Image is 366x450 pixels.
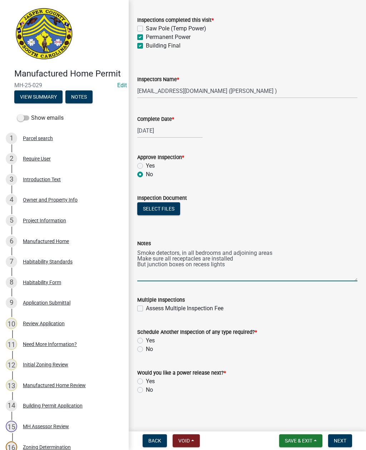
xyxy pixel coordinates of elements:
[23,403,83,408] div: Building Permit Application
[23,177,61,182] div: Introduction Text
[279,434,322,447] button: Save & Exit
[6,359,17,370] div: 12
[146,336,155,345] label: Yes
[146,170,153,179] label: No
[14,90,63,103] button: View Summary
[23,342,77,347] div: Need More Information?
[6,236,17,247] div: 6
[137,18,214,23] label: Inspections completed this visit
[23,136,53,141] div: Parcel search
[6,133,17,144] div: 1
[6,256,17,267] div: 7
[23,156,51,161] div: Require User
[137,202,180,215] button: Select files
[6,215,17,226] div: 5
[6,194,17,206] div: 4
[23,197,78,202] div: Owner and Property Info
[14,8,74,61] img: Jasper County, South Carolina
[23,445,71,450] div: Zoning Determination
[23,218,66,223] div: Project Information
[14,82,114,89] span: MH-25-029
[137,77,179,82] label: Inspectors Name
[146,377,155,386] label: Yes
[65,94,93,100] wm-modal-confirm: Notes
[146,24,206,33] label: Saw Pole (Temp Power)
[137,196,187,201] label: Inspection Document
[6,318,17,329] div: 10
[23,362,68,367] div: Initial Zoning Review
[117,82,127,89] a: Edit
[14,69,123,79] h4: Manufactured Home Permit
[146,304,223,313] label: Assess Multiple Inspection Fee
[146,41,180,50] label: Building Final
[6,380,17,391] div: 13
[148,438,161,444] span: Back
[6,277,17,288] div: 8
[117,82,127,89] wm-modal-confirm: Edit Application Number
[6,153,17,164] div: 2
[137,298,185,303] label: Multiple Inspections
[137,371,226,376] label: Would you like a power release next?
[137,123,203,138] input: mm/dd/yyyy
[6,174,17,185] div: 3
[137,155,184,160] label: Approve Inspection
[23,383,86,388] div: Manufactured Home Review
[65,90,93,103] button: Notes
[143,434,167,447] button: Back
[334,438,346,444] span: Next
[146,345,153,353] label: No
[285,438,312,444] span: Save & Exit
[178,438,190,444] span: Void
[23,424,69,429] div: MH Assessor Review
[23,259,73,264] div: Habitability Standards
[137,241,151,246] label: Notes
[14,94,63,100] wm-modal-confirm: Summary
[6,297,17,308] div: 9
[328,434,352,447] button: Next
[146,386,153,394] label: No
[23,280,61,285] div: Habitability Form
[146,162,155,170] label: Yes
[17,114,64,122] label: Show emails
[6,421,17,432] div: 15
[6,338,17,350] div: 11
[137,117,174,122] label: Complete Date
[23,321,65,326] div: Review Application
[173,434,200,447] button: Void
[137,330,257,335] label: Schedule Another Inspection of any type required?
[146,33,191,41] label: Permanent Power
[23,239,69,244] div: Manufactured Home
[23,300,70,305] div: Application Submittal
[6,400,17,411] div: 14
